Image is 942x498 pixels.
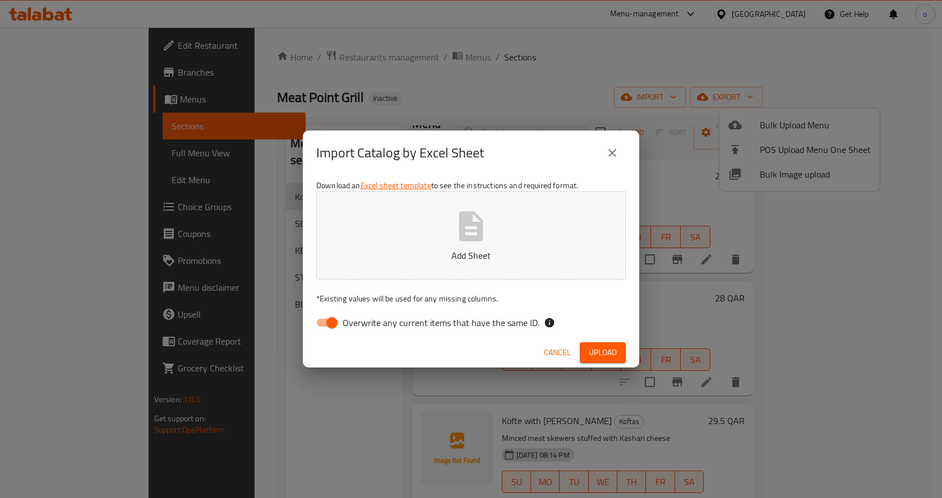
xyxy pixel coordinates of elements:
button: Cancel [539,342,575,363]
p: Existing values will be used for any missing columns. [316,293,626,304]
span: Upload [589,346,617,360]
div: Download an to see the instructions and required format. [303,175,639,338]
button: Add Sheet [316,191,626,280]
span: Overwrite any current items that have the same ID. [343,316,539,329]
a: Excel sheet template [361,178,431,193]
h2: Import Catalog by Excel Sheet [316,144,484,162]
span: Cancel [544,346,571,360]
button: close [599,139,626,166]
button: Upload [580,342,626,363]
svg: If the overwrite option isn't selected, then the items that match an existing ID will be ignored ... [544,317,555,328]
p: Add Sheet [334,249,608,262]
